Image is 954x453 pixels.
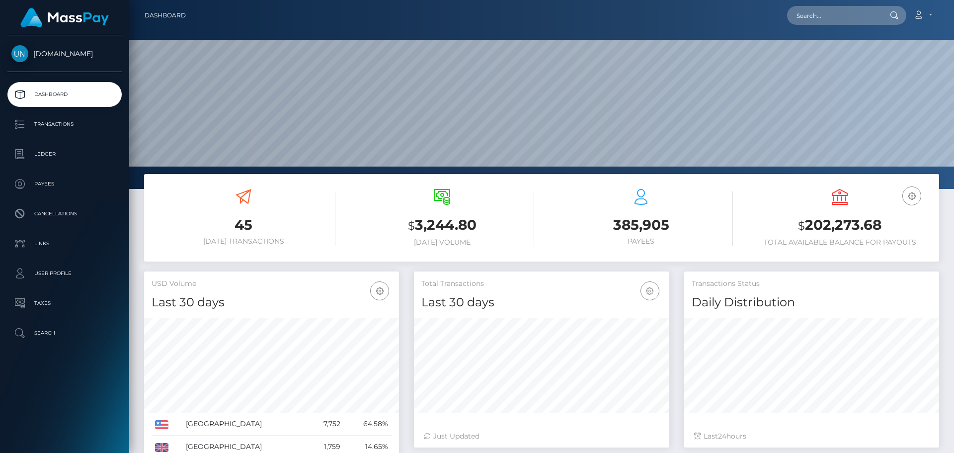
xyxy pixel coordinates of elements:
p: Transactions [11,117,118,132]
a: Search [7,321,122,346]
a: Payees [7,172,122,196]
p: Dashboard [11,87,118,102]
p: Cancellations [11,206,118,221]
a: Transactions [7,112,122,137]
h3: 385,905 [549,215,733,235]
h3: 3,244.80 [350,215,534,236]
h5: USD Volume [152,279,392,289]
img: US.png [155,420,168,429]
td: [GEOGRAPHIC_DATA] [182,413,308,436]
div: Just Updated [424,431,659,442]
a: Dashboard [145,5,186,26]
p: Taxes [11,296,118,311]
h6: [DATE] Volume [350,238,534,247]
small: $ [798,219,805,233]
p: Payees [11,177,118,191]
img: MassPay Logo [20,8,109,27]
span: [DOMAIN_NAME] [7,49,122,58]
h6: [DATE] Transactions [152,237,335,246]
h4: Last 30 days [421,294,661,311]
span: 24 [718,432,726,441]
a: Taxes [7,291,122,316]
h5: Total Transactions [421,279,661,289]
td: 64.58% [344,413,392,436]
h4: Last 30 days [152,294,392,311]
h3: 202,273.68 [748,215,932,236]
a: Dashboard [7,82,122,107]
a: Links [7,231,122,256]
p: Ledger [11,147,118,162]
img: Unlockt.me [11,45,28,62]
h4: Daily Distribution [692,294,932,311]
td: 7,752 [308,413,343,436]
a: Cancellations [7,201,122,226]
h5: Transactions Status [692,279,932,289]
p: User Profile [11,266,118,281]
input: Search... [787,6,880,25]
small: $ [408,219,415,233]
h3: 45 [152,215,335,235]
div: Last hours [694,431,929,442]
a: User Profile [7,261,122,286]
p: Links [11,236,118,251]
h6: Payees [549,237,733,246]
p: Search [11,326,118,341]
img: GB.png [155,443,168,452]
h6: Total Available Balance for Payouts [748,238,932,247]
a: Ledger [7,142,122,167]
